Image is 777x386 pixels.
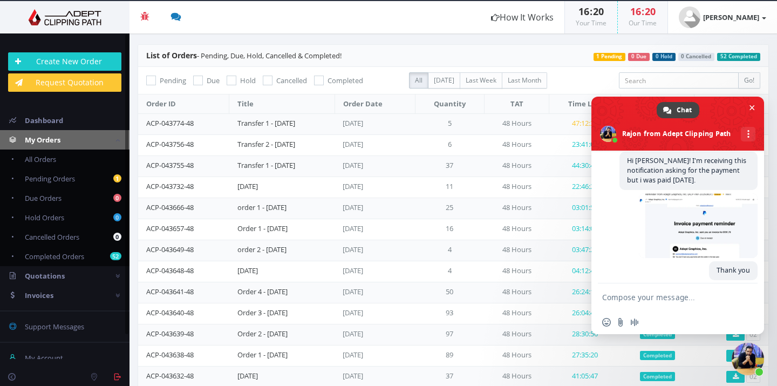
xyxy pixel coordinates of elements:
td: 89 [415,345,485,366]
span: 0 Due [628,53,650,61]
th: Order Date [335,94,415,114]
td: [DATE] [335,345,415,366]
span: Completed [328,76,363,85]
td: 48 Hours [485,134,549,155]
span: 20 [645,5,656,18]
strong: [PERSON_NAME] [703,12,759,22]
a: ACP-043732-48 [146,181,194,191]
th: Download [694,94,768,114]
a: Close chat [732,343,764,375]
a: ACP-043638-48 [146,350,194,360]
span: : [641,5,645,18]
input: Go! [738,72,760,89]
span: Completed [640,330,675,340]
td: 03:14:00 [549,219,621,240]
span: Cancelled [276,76,307,85]
span: Audio message [630,318,639,327]
span: Quantity [434,99,466,109]
a: [DATE] [237,181,258,191]
th: Time Left [549,94,621,114]
td: 93 [415,303,485,324]
b: 0 [113,233,121,241]
span: 47:12:34 [572,118,598,128]
a: ACP-043648-48 [146,266,194,275]
a: Create New Order [8,52,121,71]
td: 04:12:44 [549,261,621,282]
td: [DATE] [335,113,415,134]
span: 0 Cancelled [678,53,715,61]
td: 48 Hours [485,303,549,324]
td: [DATE] [335,240,415,261]
b: 0 [113,194,121,202]
span: 20 [593,5,604,18]
span: Send a file [616,318,625,327]
th: TAT [485,94,549,114]
td: [DATE] [335,324,415,345]
a: ACP-043756-48 [146,139,194,149]
td: 16 [415,219,485,240]
small: Your Time [576,18,606,28]
span: All Orders [25,154,56,164]
td: 26:04:40 [549,303,621,324]
img: user_default.jpg [679,6,700,28]
a: Transfer 1 - [DATE] [237,160,295,170]
td: 48 Hours [485,324,549,345]
a: Transfer 1 - [DATE] [237,118,295,128]
td: 6 [415,134,485,155]
td: 4 [415,240,485,261]
td: [DATE] [335,282,415,303]
b: 1 [113,174,121,182]
td: 48 Hours [485,177,549,198]
img: Adept Graphics [8,9,121,25]
span: Due [207,76,220,85]
a: Order 3 - [DATE] [237,308,288,317]
td: 48 Hours [485,261,549,282]
span: Chat [677,102,692,118]
span: 52 Completed [717,53,760,61]
td: 48 Hours [485,198,549,219]
a: ACP-043639-48 [146,329,194,338]
td: 48 Hours [485,219,549,240]
input: Search [619,72,739,89]
td: 22:46:24 [549,177,621,198]
span: Completed [640,351,675,361]
span: Quotations [25,271,65,281]
a: order 1 - [DATE] [237,202,287,212]
span: Thank you [717,266,750,275]
a: ACP-043774-48 [146,118,194,128]
a: ACP-043657-48 [146,224,194,233]
td: 27:35:20 [549,345,621,366]
a: Order 1 - [DATE] [237,350,288,360]
td: 03:47:22 [549,240,621,261]
label: Last Month [502,72,547,89]
td: 28:30:50 [549,324,621,345]
span: Insert an emoji [602,318,611,327]
span: Cancelled Orders [25,232,79,242]
td: 03:01:52 [549,198,621,219]
td: [DATE] [335,219,415,240]
a: ACP-043632-48 [146,371,194,381]
td: [DATE] [335,134,415,155]
a: Order 4 - [DATE] [237,287,288,296]
a: Transfer 2 - [DATE] [237,139,295,149]
td: 50 [415,282,485,303]
span: Hi [PERSON_NAME]! I'm receiving this notification asking for the payment but i was paid [DATE]. [627,156,746,185]
span: 16 [578,5,589,18]
span: Support Messages [25,322,84,331]
span: Completed Orders [25,252,84,261]
a: Order 1 - [DATE] [237,224,288,233]
td: 48 Hours [485,345,549,366]
td: [DATE] [335,155,415,177]
a: [DATE] [237,371,258,381]
td: 48 Hours [485,240,549,261]
span: 1 Pending [594,53,626,61]
a: How It Works [480,1,564,33]
td: 44:30:40 [549,155,621,177]
td: 11 [415,177,485,198]
span: - Pending, Due, Hold, Cancelled & Completed! [146,51,342,60]
a: ACP-043755-48 [146,160,194,170]
span: Due Orders [25,193,62,203]
span: Hold [240,76,256,85]
span: My Account [25,353,63,363]
label: Last Week [460,72,502,89]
